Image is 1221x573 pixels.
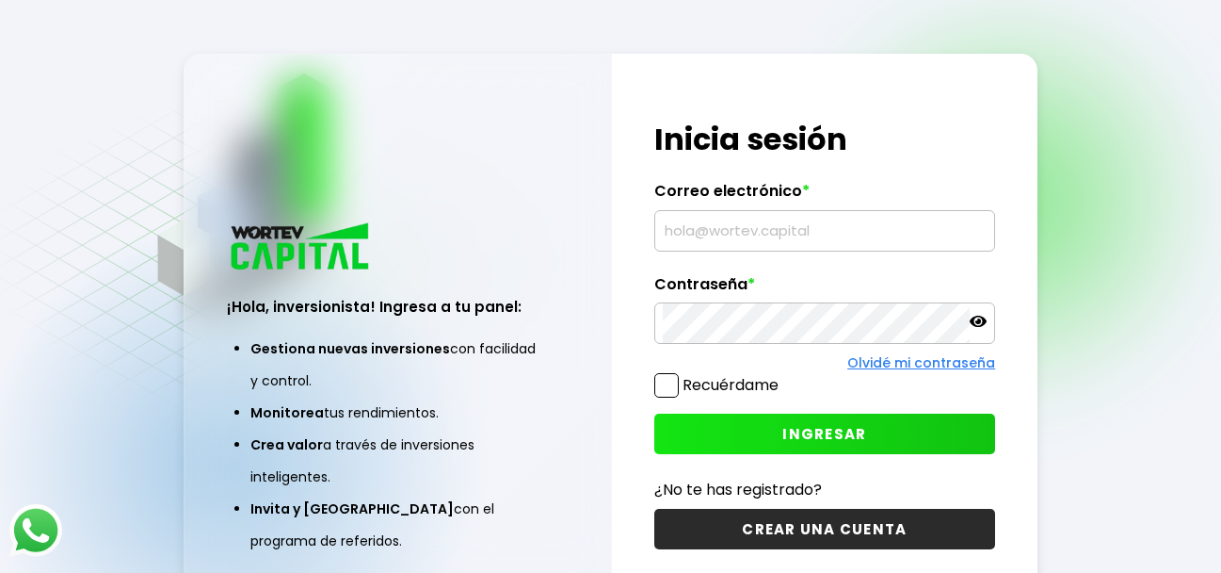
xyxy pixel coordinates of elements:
[654,275,995,303] label: Contraseña
[227,221,376,276] img: logo_wortev_capital
[654,117,995,162] h1: Inicia sesión
[250,499,454,518] span: Invita y [GEOGRAPHIC_DATA]
[654,478,995,501] p: ¿No te has registrado?
[250,435,323,454] span: Crea valor
[250,397,544,429] li: tus rendimientos.
[250,429,544,493] li: a través de inversiones inteligentes.
[683,374,779,396] label: Recuérdame
[654,509,995,549] button: CREAR UNA CUENTA
[782,424,866,444] span: INGRESAR
[227,296,568,318] h3: ¡Hola, inversionista! Ingresa a tu panel:
[250,333,544,397] li: con facilidad y control.
[654,414,995,454] button: INGRESAR
[654,182,995,210] label: Correo electrónico
[663,211,987,251] input: hola@wortev.capital
[250,339,450,358] span: Gestiona nuevas inversiones
[847,353,995,372] a: Olvidé mi contraseña
[654,478,995,549] a: ¿No te has registrado?CREAR UNA CUENTA
[250,493,544,557] li: con el programa de referidos.
[9,504,62,557] img: logos_whatsapp-icon.242b2217.svg
[250,403,324,422] span: Monitorea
